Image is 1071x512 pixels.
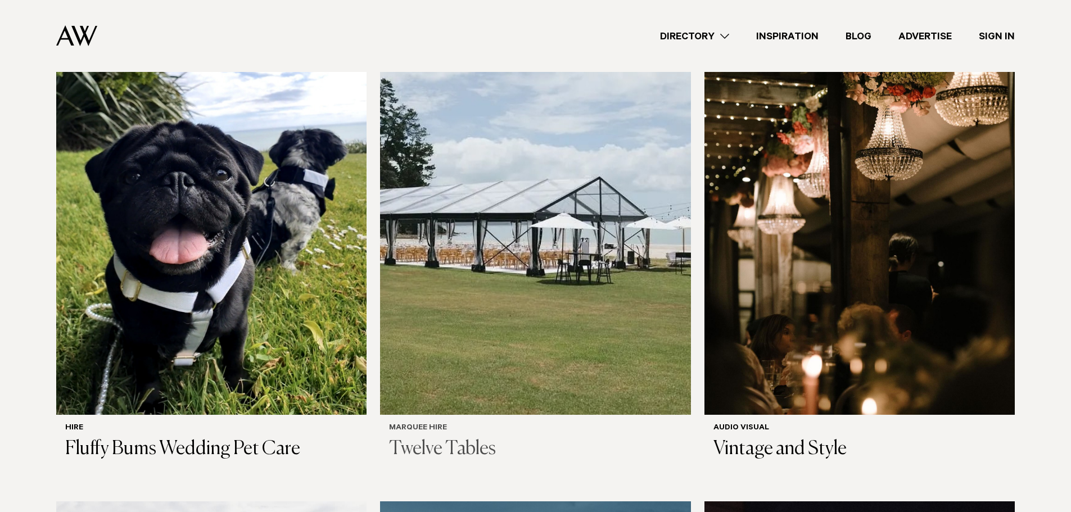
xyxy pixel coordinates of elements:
[56,25,97,46] img: Auckland Weddings Logo
[832,29,885,44] a: Blog
[65,424,358,433] h6: Hire
[743,29,832,44] a: Inspiration
[713,424,1006,433] h6: Audio Visual
[965,29,1028,44] a: Sign In
[389,424,681,433] h6: Marquee Hire
[713,438,1006,461] h3: Vintage and Style
[885,29,965,44] a: Advertise
[65,438,358,461] h3: Fluffy Bums Wedding Pet Care
[389,438,681,461] h3: Twelve Tables
[647,29,743,44] a: Directory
